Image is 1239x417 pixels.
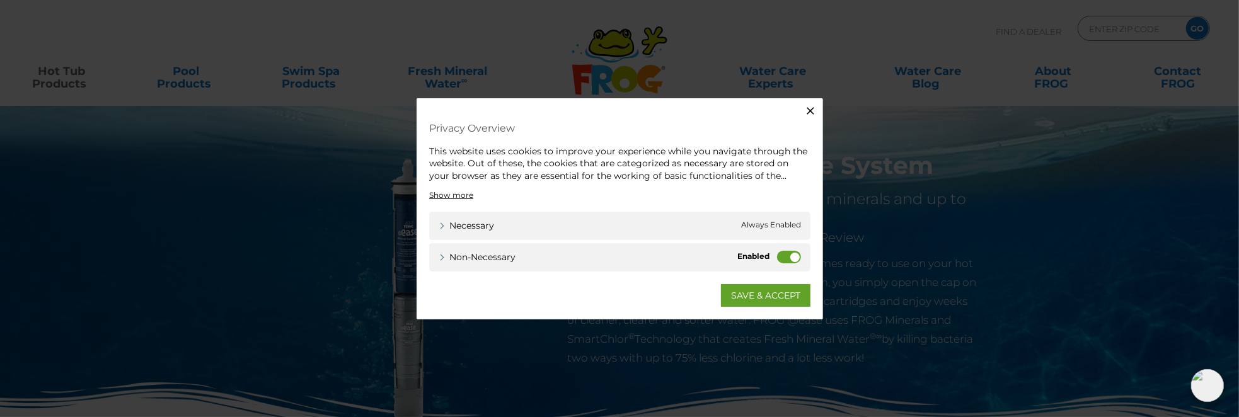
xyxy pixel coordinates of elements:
[1191,369,1224,402] img: openIcon
[429,117,810,139] h4: Privacy Overview
[741,219,801,232] span: Always Enabled
[429,190,473,201] a: Show more
[429,145,810,182] div: This website uses cookies to improve your experience while you navigate through the website. Out ...
[439,251,516,264] a: Non-necessary
[721,284,810,307] a: SAVE & ACCEPT
[439,219,494,232] a: Necessary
